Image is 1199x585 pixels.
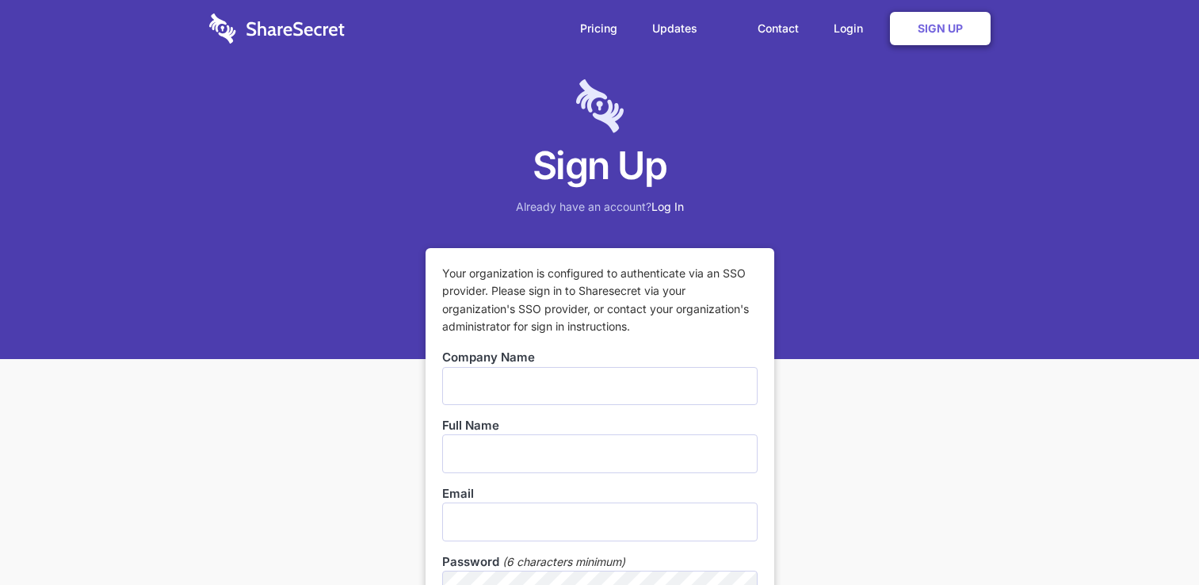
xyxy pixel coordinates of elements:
[818,4,887,53] a: Login
[442,553,499,571] label: Password
[502,553,625,571] em: (6 characters minimum)
[442,417,758,434] label: Full Name
[564,4,633,53] a: Pricing
[442,485,758,503] label: Email
[442,349,758,366] label: Company Name
[651,200,684,213] a: Log In
[742,4,815,53] a: Contact
[442,265,758,336] p: Your organization is configured to authenticate via an SSO provider. Please sign in to Sharesecre...
[576,79,624,133] img: logo-lt-purple-60x68@2x-c671a683ea72a1d466fb5d642181eefbee81c4e10ba9aed56c8e1d7e762e8086.png
[209,13,345,44] img: logo-wordmark-white-trans-d4663122ce5f474addd5e946df7df03e33cb6a1c49d2221995e7729f52c070b2.svg
[890,12,991,45] a: Sign Up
